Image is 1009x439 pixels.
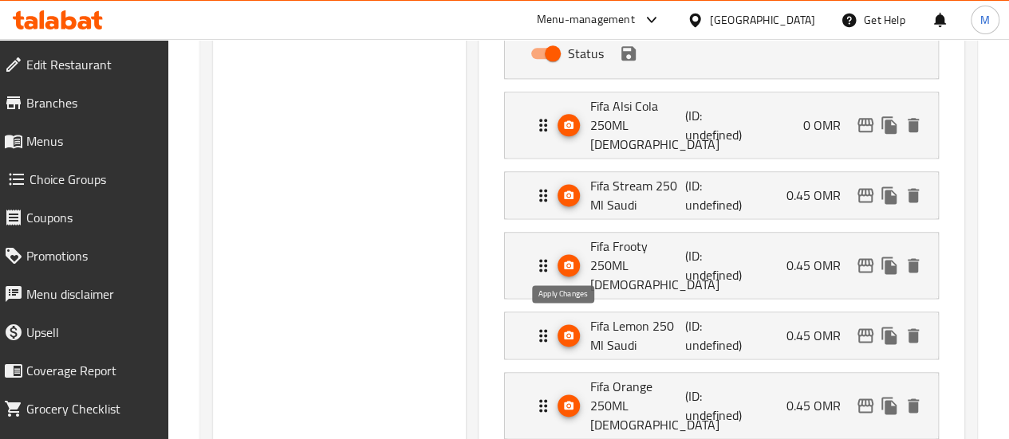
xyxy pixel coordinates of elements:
[901,253,925,277] button: delete
[30,170,156,189] span: Choice Groups
[26,399,156,418] span: Grocery Checklist
[877,183,901,207] button: duplicate
[685,176,749,214] p: (ID: undefined)
[901,323,925,347] button: delete
[568,44,604,63] span: Status
[505,373,938,438] div: Expand
[505,233,938,298] div: Expand
[491,85,952,165] li: Expand
[26,284,156,304] span: Menu disclaimer
[491,165,952,225] li: Expand
[710,11,815,29] div: [GEOGRAPHIC_DATA]
[877,253,901,277] button: duplicate
[786,186,853,205] p: 0.45 OMR
[901,394,925,417] button: delete
[590,316,686,355] p: Fifa Lemon 250 Ml Saudi
[853,323,877,347] button: edit
[786,396,853,415] p: 0.45 OMR
[491,305,952,366] li: Expand
[685,386,749,425] p: (ID: undefined)
[26,246,156,265] span: Promotions
[853,113,877,137] button: edit
[877,323,901,347] button: duplicate
[505,312,938,359] div: Expand
[685,316,749,355] p: (ID: undefined)
[980,11,990,29] span: M
[26,208,156,227] span: Coupons
[617,41,640,65] button: save
[901,183,925,207] button: delete
[590,377,686,434] p: Fifa Orange 250ML [DEMOGRAPHIC_DATA]
[505,172,938,218] div: Expand
[853,253,877,277] button: edit
[26,93,156,112] span: Branches
[590,176,686,214] p: Fifa Stream 250 Ml Saudi
[590,237,686,294] p: Fifa Frooty 250ML [DEMOGRAPHIC_DATA]
[685,246,749,284] p: (ID: undefined)
[853,394,877,417] button: edit
[26,131,156,151] span: Menus
[590,96,686,154] p: Fifa Alsi Cola 250ML [DEMOGRAPHIC_DATA]
[901,113,925,137] button: delete
[505,92,938,158] div: Expand
[803,116,853,135] p: 0 OMR
[685,106,749,144] p: (ID: undefined)
[537,10,635,29] div: Menu-management
[26,323,156,342] span: Upsell
[491,225,952,305] li: Expand
[877,113,901,137] button: duplicate
[853,183,877,207] button: edit
[26,361,156,380] span: Coverage Report
[786,256,853,275] p: 0.45 OMR
[786,326,853,345] p: 0.45 OMR
[877,394,901,417] button: duplicate
[26,55,156,74] span: Edit Restaurant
